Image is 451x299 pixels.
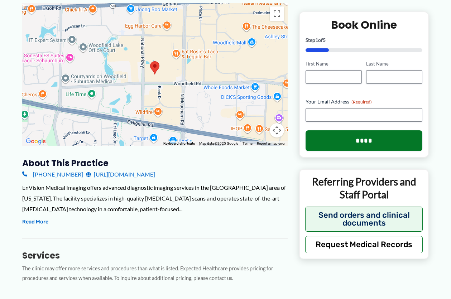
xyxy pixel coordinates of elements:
button: Keyboard shortcuts [163,141,195,146]
button: Toggle fullscreen view [270,6,284,21]
img: Google [24,137,48,146]
p: Step of [306,38,423,43]
label: Last Name [366,61,422,67]
label: First Name [306,61,362,67]
span: Map data ©2025 Google [199,141,238,145]
a: Report a map error [257,141,286,145]
h2: Book Online [306,18,423,32]
button: Read More [22,218,48,226]
span: 5 [323,37,326,43]
button: Map camera controls [270,123,284,138]
h3: Services [22,250,288,261]
button: Request Medical Records [305,236,423,253]
div: EnVision Medical Imaging offers advanced diagnostic imaging services in the [GEOGRAPHIC_DATA] are... [22,182,288,214]
a: Open this area in Google Maps (opens a new window) [24,137,48,146]
label: Your Email Address [306,98,423,105]
button: Send orders and clinical documents [305,206,423,231]
a: [URL][DOMAIN_NAME] [86,169,155,180]
span: 1 [315,37,318,43]
span: (Required) [351,99,372,105]
h3: About this practice [22,158,288,169]
p: The clinic may offer more services and procedures than what is listed. Expected Healthcare provid... [22,264,288,283]
a: Terms (opens in new tab) [243,141,253,145]
a: [PHONE_NUMBER] [22,169,83,180]
p: Referring Providers and Staff Portal [305,175,423,201]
